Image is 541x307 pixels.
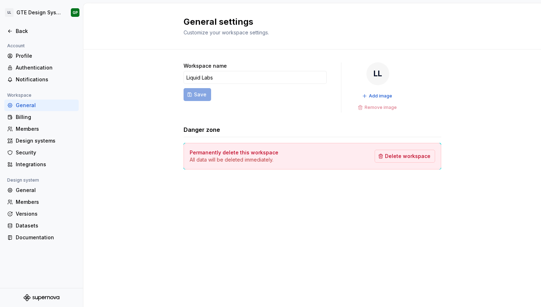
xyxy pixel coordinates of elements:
[366,62,389,85] div: LL
[5,8,14,17] div: LL
[4,100,79,111] a: General
[4,159,79,170] a: Integrations
[4,196,79,208] a: Members
[4,74,79,85] a: Notifications
[4,135,79,147] a: Design systems
[16,9,62,16] div: GTE Design System
[4,42,28,50] div: Account
[184,16,433,28] h2: General settings
[16,234,76,241] div: Documentation
[4,147,79,158] a: Security
[16,222,76,229] div: Datasets
[190,149,278,156] h4: Permanently delete this workspace
[4,220,79,231] a: Datasets
[4,184,79,196] a: General
[385,153,430,160] span: Delete workspace
[73,10,78,15] div: GP
[360,91,395,101] button: Add image
[4,111,79,123] a: Billing
[4,123,79,135] a: Members
[184,62,227,69] label: Workspace name
[24,294,59,301] svg: Supernova Logo
[16,28,76,35] div: Back
[4,62,79,73] a: Authentication
[4,232,79,243] a: Documentation
[369,93,392,99] span: Add image
[16,125,76,133] div: Members
[16,76,76,83] div: Notifications
[16,161,76,168] div: Integrations
[16,114,76,121] div: Billing
[16,149,76,156] div: Security
[16,198,76,206] div: Members
[4,91,34,100] div: Workspace
[16,64,76,71] div: Authentication
[4,176,42,184] div: Design system
[4,208,79,220] a: Versions
[184,125,220,134] h3: Danger zone
[1,5,82,20] button: LLGTE Design SystemGP
[375,150,435,163] button: Delete workspace
[4,25,79,37] a: Back
[184,29,269,35] span: Customize your workspace settings.
[4,50,79,62] a: Profile
[16,137,76,144] div: Design systems
[16,52,76,59] div: Profile
[16,210,76,217] div: Versions
[16,102,76,109] div: General
[16,187,76,194] div: General
[190,156,278,163] p: All data will be deleted immediately.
